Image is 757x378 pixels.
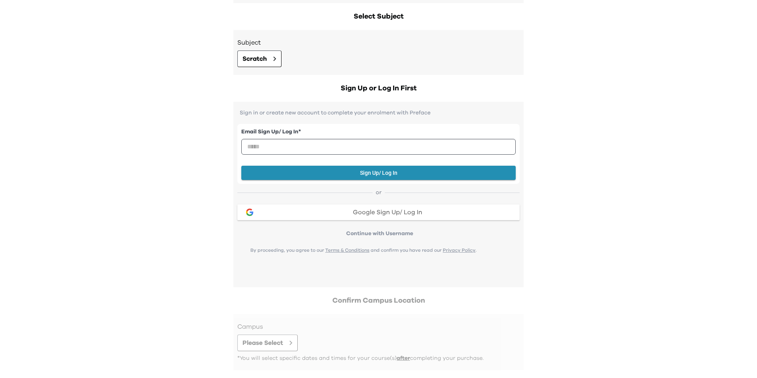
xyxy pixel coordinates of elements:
h2: Select Subject [233,11,524,22]
span: Scratch [242,54,267,64]
p: By proceeding, you agree to our and confirm you have read our . [237,247,490,253]
a: Terms & Conditions [325,248,369,253]
p: Sign in or create new account to complete your enrolment with Preface [237,110,520,116]
button: Scratch [237,51,282,67]
img: google login [245,208,254,217]
span: or [373,189,385,196]
h2: Sign Up or Log In First [233,83,524,94]
p: Continue with Username [240,230,520,238]
a: Privacy Policy [443,248,475,253]
h2: Confirm Campus Location [233,295,524,306]
span: Google Sign Up/ Log In [353,209,422,215]
button: Sign Up/ Log In [241,166,516,180]
label: Email Sign Up/ Log In * [241,128,516,136]
h3: Subject [237,38,520,47]
button: google loginGoogle Sign Up/ Log In [237,204,520,220]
